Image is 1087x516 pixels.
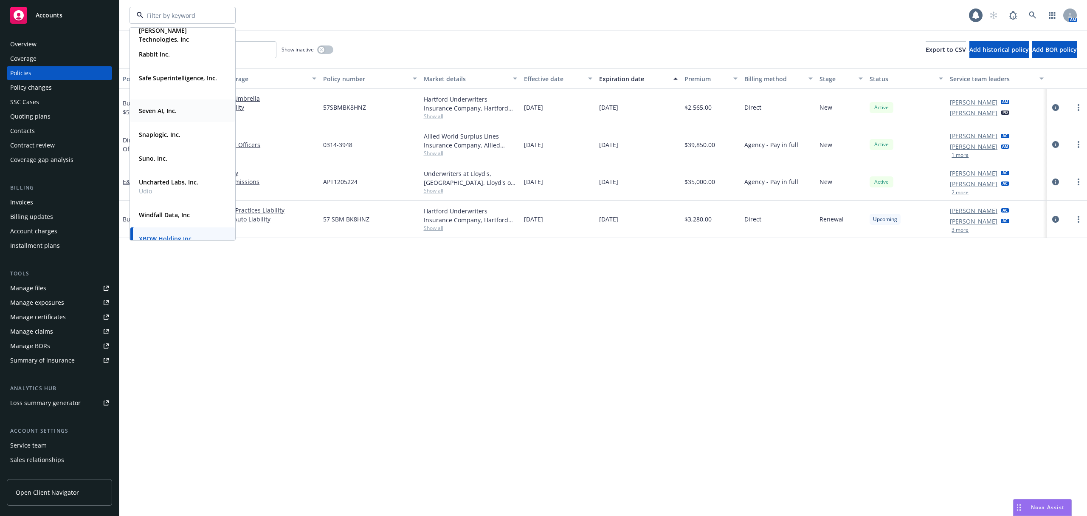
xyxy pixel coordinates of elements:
[10,124,35,138] div: Contacts
[7,153,112,167] a: Coverage gap analysis
[952,153,969,158] button: 1 more
[946,68,1047,89] button: Service team leaders
[10,196,33,209] div: Invoices
[198,177,316,186] a: Errors and Omissions
[139,130,180,139] strong: Snaplogic, Inc.
[10,325,53,338] div: Manage claims
[599,103,618,112] span: [DATE]
[198,140,316,149] a: Directors and Officers
[7,196,112,209] a: Invoices
[744,103,761,112] span: Direct
[7,224,112,238] a: Account charges
[7,354,112,367] a: Summary of insurance
[123,99,186,116] a: Business Owners
[684,177,715,186] span: $35,000.00
[866,68,946,89] button: Status
[744,74,803,83] div: Billing method
[424,95,517,113] div: Hartford Underwriters Insurance Company, Hartford Insurance Group
[424,207,517,224] div: Hartford Underwriters Insurance Company, Hartford Insurance Group
[744,140,798,149] span: Agency - Pay in full
[10,339,50,353] div: Manage BORs
[873,215,897,223] span: Upcoming
[7,281,112,295] a: Manage files
[198,168,316,177] a: Cyber Liability
[926,45,966,54] span: Export to CSV
[323,140,352,149] span: 0314-3948
[119,68,194,89] button: Policy details
[198,186,316,195] a: 2 more
[198,206,316,215] a: Employment Practices Liability
[7,439,112,452] a: Service team
[744,177,798,186] span: Agency - Pay in full
[1073,214,1084,224] a: more
[198,224,316,232] a: 2 more
[7,339,112,353] a: Manage BORs
[7,239,112,252] a: Installment plans
[950,169,997,178] a: [PERSON_NAME]
[599,74,668,83] div: Expiration date
[1050,139,1061,150] a: circleInformation
[950,217,997,226] a: [PERSON_NAME]
[16,488,79,497] span: Open Client Navigator
[7,210,112,224] a: Billing updates
[684,103,712,112] span: $2,565.00
[139,211,190,219] strong: Windfall Data, Inc
[7,325,112,338] a: Manage claims
[926,41,966,58] button: Export to CSV
[1032,45,1077,54] span: Add BOR policy
[424,187,517,194] span: Show all
[10,210,53,224] div: Billing updates
[870,74,934,83] div: Status
[950,142,997,151] a: [PERSON_NAME]
[873,141,890,148] span: Active
[950,98,997,107] a: [PERSON_NAME]
[7,3,112,27] a: Accounts
[985,7,1002,24] a: Start snowing
[7,427,112,435] div: Account settings
[139,154,167,162] strong: Suno, Inc.
[10,296,64,309] div: Manage exposures
[7,95,112,109] a: SSC Cases
[599,177,618,186] span: [DATE]
[420,68,521,89] button: Market details
[198,215,316,224] a: Commercial Auto Liability
[741,68,816,89] button: Billing method
[10,224,57,238] div: Account charges
[1050,177,1061,187] a: circleInformation
[1044,7,1061,24] a: Switch app
[819,103,832,112] span: New
[524,140,543,149] span: [DATE]
[424,74,508,83] div: Market details
[139,74,217,82] strong: Safe Superintelligence, Inc.
[599,140,618,149] span: [DATE]
[744,215,761,224] span: Direct
[10,239,60,252] div: Installment plans
[1005,7,1022,24] a: Report a Bug
[323,177,358,186] span: APT1205224
[7,296,112,309] a: Manage exposures
[819,140,832,149] span: New
[952,227,969,232] button: 3 more
[7,184,112,192] div: Billing
[10,66,31,80] div: Policies
[950,206,997,215] a: [PERSON_NAME]
[819,74,853,83] div: Stage
[7,124,112,138] a: Contacts
[139,50,170,58] strong: Rabbit Inc.
[819,215,844,224] span: Renewal
[816,68,866,89] button: Stage
[596,68,681,89] button: Expiration date
[36,12,62,19] span: Accounts
[873,178,890,186] span: Active
[10,468,59,481] div: Related accounts
[952,190,969,195] button: 2 more
[950,131,997,140] a: [PERSON_NAME]
[10,354,75,367] div: Summary of insurance
[524,177,543,186] span: [DATE]
[10,396,81,410] div: Loss summary generator
[7,81,112,94] a: Policy changes
[282,46,314,53] span: Show inactive
[10,81,52,94] div: Policy changes
[1032,41,1077,58] button: Add BOR policy
[139,107,177,115] strong: Seven AI, Inc.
